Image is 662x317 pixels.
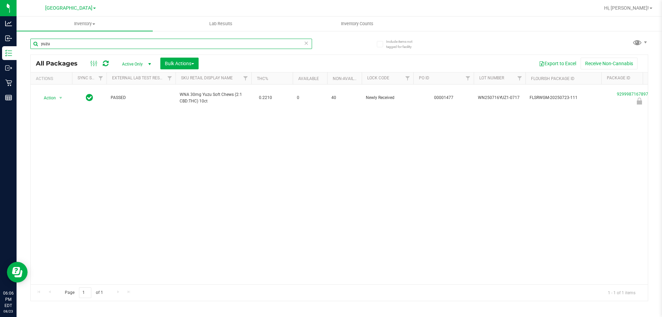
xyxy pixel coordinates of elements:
a: Sku Retail Display Name [181,76,233,80]
button: Receive Non-Cannabis [581,58,638,69]
span: 0.2210 [255,93,275,103]
span: In Sync [86,93,93,102]
a: Filter [402,72,413,84]
a: Package ID [607,76,630,80]
input: 1 [79,287,91,298]
a: Available [298,76,319,81]
a: Filter [462,72,474,84]
span: All Packages [36,60,84,67]
iframe: Resource center [7,262,28,283]
a: Non-Available [333,76,363,81]
a: Filter [164,72,175,84]
a: Inventory [17,17,153,31]
inline-svg: Retail [5,79,12,86]
inline-svg: Analytics [5,20,12,27]
span: Include items not tagged for facility [386,39,421,49]
span: Inventory Counts [332,21,383,27]
a: Lock Code [367,76,389,80]
a: External Lab Test Result [112,76,166,80]
span: Page of 1 [59,287,109,298]
span: [GEOGRAPHIC_DATA] [45,5,92,11]
a: Lot Number [479,76,504,80]
span: WNA 30mg Yuzu Soft Chews (2:1 CBD:THC) 10ct [180,91,247,105]
span: Action [38,93,56,103]
inline-svg: Reports [5,94,12,101]
a: Inventory Counts [289,17,425,31]
a: 00001477 [434,95,453,100]
a: THC% [257,76,268,81]
a: PO ID [419,76,429,80]
a: 9299987167897658 [617,92,655,97]
span: Newly Received [366,95,409,101]
span: 1 - 1 of 1 items [602,287,641,298]
span: Hi, [PERSON_NAME]! [604,5,649,11]
span: Lab Results [200,21,242,27]
span: WN250716YUZ1-0717 [478,95,521,101]
span: Inventory [17,21,153,27]
a: Filter [514,72,525,84]
button: Export to Excel [534,58,581,69]
span: Clear [304,39,309,48]
p: 08/23 [3,309,13,314]
a: Filter [240,72,251,84]
span: PASSED [111,95,171,101]
span: 0 [297,95,323,101]
p: 06:06 PM EDT [3,290,13,309]
span: select [57,93,65,103]
a: Filter [95,72,107,84]
inline-svg: Inventory [5,50,12,57]
input: Search Package ID, Item Name, SKU, Lot or Part Number... [30,39,312,49]
a: Sync Status [78,76,104,80]
a: Lab Results [153,17,289,31]
span: 40 [331,95,358,101]
button: Bulk Actions [160,58,199,69]
inline-svg: Outbound [5,65,12,71]
a: Flourish Package ID [531,76,574,81]
inline-svg: Inbound [5,35,12,42]
span: FLSRWGM-20250723-111 [530,95,597,101]
span: Bulk Actions [165,61,194,66]
div: Actions [36,76,69,81]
